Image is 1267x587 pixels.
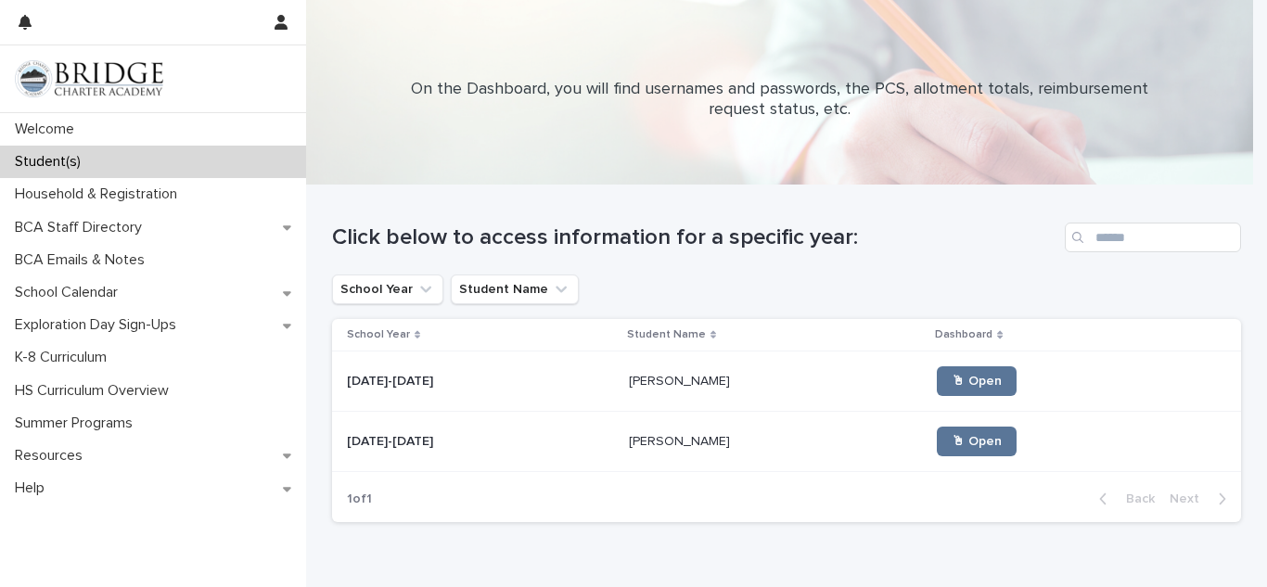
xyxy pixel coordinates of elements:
p: BCA Emails & Notes [7,251,160,269]
h1: Click below to access information for a specific year: [332,224,1057,251]
a: 🖱 Open [937,427,1017,456]
p: K-8 Curriculum [7,349,122,366]
p: Help [7,479,59,497]
p: Dashboard [935,325,992,345]
p: Student Name [627,325,706,345]
a: 🖱 Open [937,366,1017,396]
input: Search [1065,223,1241,252]
img: V1C1m3IdTEidaUdm9Hs0 [15,60,163,97]
p: HS Curriculum Overview [7,382,184,400]
p: Household & Registration [7,185,192,203]
p: [DATE]-[DATE] [347,370,437,389]
p: Summer Programs [7,415,147,432]
p: BCA Staff Directory [7,219,157,236]
span: 🖱 Open [952,435,1002,448]
span: Back [1115,492,1155,505]
button: School Year [332,274,443,304]
tr: [DATE]-[DATE][DATE]-[DATE] [PERSON_NAME][PERSON_NAME] 🖱 Open [332,412,1241,472]
p: Student(s) [7,153,96,171]
button: Back [1084,491,1162,507]
button: Student Name [451,274,579,304]
tr: [DATE]-[DATE][DATE]-[DATE] [PERSON_NAME][PERSON_NAME] 🖱 Open [332,351,1241,412]
p: Welcome [7,121,89,138]
p: [DATE]-[DATE] [347,430,437,450]
p: Resources [7,447,97,465]
button: Next [1162,491,1241,507]
p: Exploration Day Sign-Ups [7,316,191,334]
p: School Year [347,325,410,345]
p: On the Dashboard, you will find usernames and passwords, the PCS, allotment totals, reimbursement... [409,80,1151,120]
p: 1 of 1 [332,477,387,522]
span: Next [1170,492,1210,505]
p: [PERSON_NAME] [629,370,734,389]
p: [PERSON_NAME] [629,430,734,450]
p: School Calendar [7,284,133,301]
span: 🖱 Open [952,375,1002,388]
